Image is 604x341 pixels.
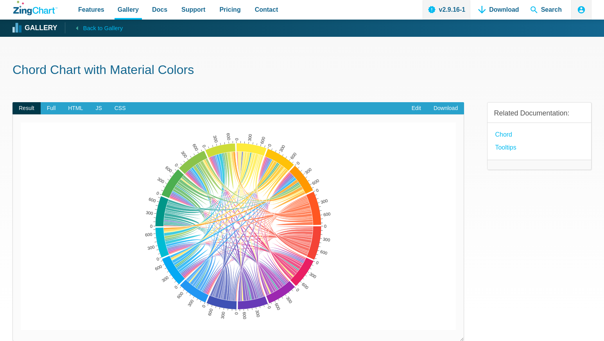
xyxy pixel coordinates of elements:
h3: Related Documentation: [494,109,585,118]
a: ZingChart Logo. Click to return to the homepage [13,1,57,15]
a: Back to Gallery [65,22,123,33]
span: Gallery [118,4,139,15]
span: Back to Gallery [83,23,123,33]
a: Chord [495,129,512,140]
a: Edit [405,102,427,115]
strong: Gallery [25,25,57,32]
span: Support [181,4,205,15]
h1: Chord Chart with Material Colors [13,62,591,79]
a: Download [427,102,464,115]
span: Full [41,102,62,115]
a: Tooltips [495,142,516,153]
span: JS [89,102,108,115]
span: Docs [152,4,167,15]
span: CSS [108,102,132,115]
span: Result [13,102,41,115]
span: Features [78,4,104,15]
span: Contact [255,4,278,15]
span: Pricing [219,4,240,15]
a: Gallery [13,22,57,34]
span: HTML [62,102,89,115]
